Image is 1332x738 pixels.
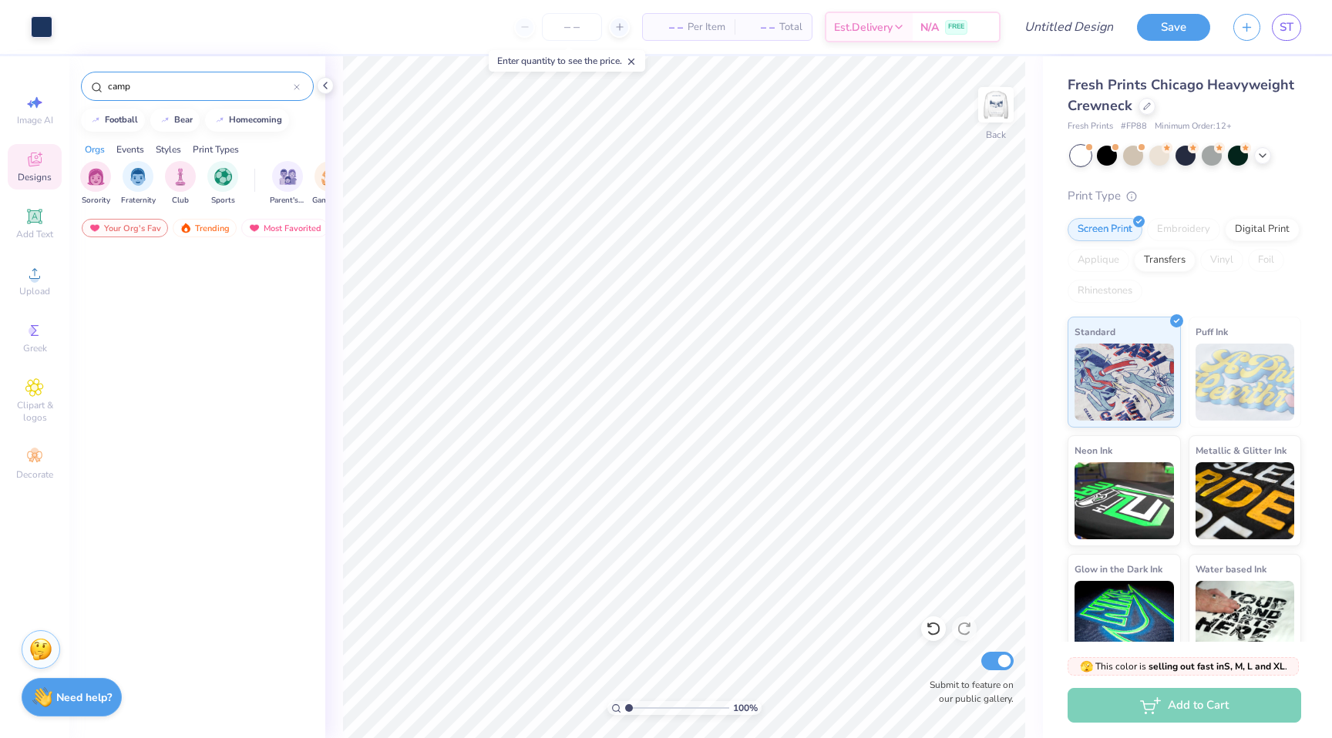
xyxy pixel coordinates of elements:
button: filter button [165,161,196,206]
div: filter for Sorority [80,161,111,206]
button: filter button [121,161,156,206]
img: Neon Ink [1075,462,1174,539]
button: filter button [80,161,111,206]
div: Embroidery [1147,218,1220,241]
strong: Need help? [56,690,112,705]
strong: selling out fast in S, M, L and XL [1149,660,1285,673]
div: Most Favorited [241,219,328,237]
input: Untitled Design [1012,12,1125,42]
div: homecoming [229,116,282,124]
button: homecoming [205,109,289,132]
span: Standard [1075,324,1115,340]
span: Water based Ink [1196,561,1266,577]
a: ST [1272,14,1301,41]
span: Game Day [312,195,348,206]
div: filter for Parent's Weekend [270,161,305,206]
div: Print Types [193,143,239,156]
span: Glow in the Dark Ink [1075,561,1162,577]
div: Applique [1068,249,1129,272]
span: 100 % [733,701,758,715]
div: Vinyl [1200,249,1243,272]
div: Rhinestones [1068,280,1142,303]
img: trend_line.gif [214,116,226,125]
img: Sports Image [214,168,232,186]
span: ST [1280,18,1293,36]
span: FREE [948,22,964,32]
span: Decorate [16,468,53,481]
span: Fresh Prints Chicago Heavyweight Crewneck [1068,75,1294,115]
button: football [81,109,145,132]
div: Your Org's Fav [82,219,168,237]
span: Add Text [16,228,53,240]
button: filter button [312,161,348,206]
span: Parent's Weekend [270,195,305,206]
span: Fraternity [121,195,156,206]
img: Metallic & Glitter Ink [1196,462,1295,539]
button: filter button [270,161,305,206]
img: Back [980,89,1011,120]
span: Total [779,19,802,35]
span: – – [652,19,683,35]
span: Sorority [82,195,110,206]
div: Orgs [85,143,105,156]
div: Digital Print [1225,218,1300,241]
div: Foil [1248,249,1284,272]
img: Standard [1075,344,1174,421]
span: Est. Delivery [834,19,893,35]
div: filter for Club [165,161,196,206]
img: Fraternity Image [129,168,146,186]
img: trending.gif [180,223,192,233]
span: Puff Ink [1196,324,1228,340]
img: Parent's Weekend Image [279,168,297,186]
div: football [105,116,138,124]
img: trend_line.gif [159,116,171,125]
span: Club [172,195,189,206]
img: Game Day Image [321,168,339,186]
div: Enter quantity to see the price. [489,50,645,72]
div: Trending [173,219,237,237]
button: filter button [207,161,238,206]
img: Puff Ink [1196,344,1295,421]
div: filter for Sports [207,161,238,206]
div: Screen Print [1068,218,1142,241]
div: Transfers [1134,249,1196,272]
input: – – [542,13,602,41]
button: Save [1137,14,1210,41]
span: Neon Ink [1075,442,1112,458]
span: Clipart & logos [8,399,62,424]
img: Water based Ink [1196,581,1295,658]
img: Club Image [172,168,189,186]
span: # FP88 [1121,120,1147,133]
span: – – [744,19,775,35]
span: Upload [19,285,50,297]
div: filter for Fraternity [121,161,156,206]
span: Greek [23,342,47,354]
div: Print Type [1068,187,1301,205]
input: Try "Alpha" [106,79,294,94]
div: filter for Game Day [312,161,348,206]
span: This color is . [1080,659,1287,673]
div: Events [116,143,144,156]
span: 🫣 [1080,659,1093,674]
img: trend_line.gif [89,116,102,125]
img: most_fav.gif [248,223,261,233]
span: Fresh Prints [1068,120,1113,133]
img: Glow in the Dark Ink [1075,581,1174,658]
div: Styles [156,143,181,156]
span: Image AI [17,114,53,126]
img: Sorority Image [87,168,105,186]
img: most_fav.gif [89,223,101,233]
span: N/A [920,19,939,35]
span: Sports [211,195,235,206]
span: Minimum Order: 12 + [1155,120,1232,133]
div: Back [986,128,1006,142]
span: Per Item [688,19,725,35]
span: Metallic & Glitter Ink [1196,442,1287,458]
button: bear [150,109,200,132]
div: bear [174,116,193,124]
span: Designs [18,171,52,183]
label: Submit to feature on our public gallery. [921,678,1014,706]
